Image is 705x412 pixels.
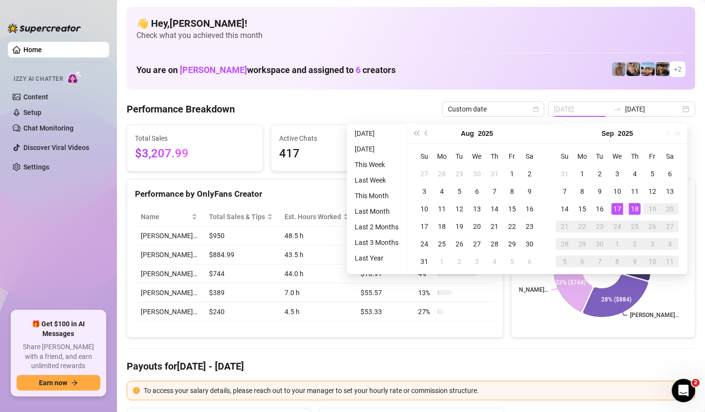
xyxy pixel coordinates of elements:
div: Performance by OnlyFans Creator [135,187,495,201]
td: 44.0 h [279,264,355,283]
td: 2025-09-03 [609,165,626,183]
th: Mo [433,148,451,165]
div: 11 [629,186,641,197]
div: 22 [506,221,518,232]
li: Last Week [351,174,402,186]
td: 2025-09-11 [626,183,644,200]
input: Start date [554,104,610,114]
button: Choose a year [618,124,633,143]
td: 2025-08-25 [433,235,451,253]
td: $240 [203,302,279,321]
span: 13 % [418,287,434,298]
iframe: Intercom live chat [672,379,695,402]
td: 2025-09-29 [573,235,591,253]
li: [DATE] [351,143,402,155]
td: 2025-10-04 [661,235,679,253]
text: [PERSON_NAME]… [499,286,548,293]
div: 26 [647,221,658,232]
div: 3 [471,256,483,267]
span: Total Sales [135,133,255,144]
div: 27 [419,168,430,180]
div: 29 [576,238,588,250]
div: 7 [594,256,606,267]
th: Su [556,148,573,165]
td: 2025-09-22 [573,218,591,235]
th: Su [416,148,433,165]
th: Name [135,207,203,226]
span: Total Sales & Tips [209,211,265,222]
a: Content [23,93,48,101]
div: 26 [454,238,465,250]
td: 2025-08-09 [521,183,538,200]
div: 8 [576,186,588,197]
div: 3 [647,238,658,250]
td: 2025-08-19 [451,218,468,235]
td: 2025-07-27 [416,165,433,183]
span: 🎁 Get $100 in AI Messages [17,319,100,338]
th: Sa [661,148,679,165]
div: 14 [489,203,500,215]
th: Fr [644,148,661,165]
button: Choose a month [461,124,474,143]
td: 2025-08-16 [521,200,538,218]
td: 2025-09-30 [591,235,609,253]
td: 2025-08-03 [416,183,433,200]
td: 2025-08-20 [468,218,486,235]
td: 2025-09-02 [591,165,609,183]
div: 11 [436,203,448,215]
td: 2025-08-23 [521,218,538,235]
td: 2025-09-16 [591,200,609,218]
div: 13 [664,186,676,197]
div: 7 [559,186,571,197]
div: 10 [647,256,658,267]
div: 24 [611,221,623,232]
td: 2025-08-13 [468,200,486,218]
div: 16 [594,203,606,215]
img: George [627,62,640,76]
th: Sa [521,148,538,165]
li: This Month [351,190,402,202]
div: 30 [524,238,535,250]
td: 2025-10-03 [644,235,661,253]
td: 2025-09-10 [609,183,626,200]
td: 4.5 h [279,302,355,321]
span: swap-right [613,105,621,113]
a: Discover Viral Videos [23,144,89,151]
div: 12 [647,186,658,197]
td: 2025-08-06 [468,183,486,200]
div: 8 [611,256,623,267]
span: Active Chats [279,133,399,144]
span: 27 % [418,306,434,317]
td: [PERSON_NAME]… [135,302,203,321]
div: 17 [611,203,623,215]
div: 31 [489,168,500,180]
div: 9 [524,186,535,197]
div: 4 [436,186,448,197]
button: Last year (Control + left) [411,124,421,143]
div: 9 [629,256,641,267]
td: 2025-09-21 [556,218,573,235]
span: 6 [356,65,361,75]
div: 24 [419,238,430,250]
div: 30 [471,168,483,180]
td: 2025-08-24 [416,235,433,253]
div: 2 [629,238,641,250]
div: 29 [506,238,518,250]
td: 7.0 h [279,283,355,302]
div: 9 [594,186,606,197]
h4: Performance Breakdown [127,102,235,116]
td: 2025-09-15 [573,200,591,218]
div: 17 [419,221,430,232]
td: 2025-10-02 [626,235,644,253]
td: 2025-08-10 [416,200,433,218]
td: 2025-09-13 [661,183,679,200]
td: 2025-09-07 [556,183,573,200]
span: [PERSON_NAME] [180,65,247,75]
td: 2025-09-19 [644,200,661,218]
th: Total Sales & Tips [203,207,279,226]
span: arrow-right [71,379,78,386]
td: 2025-08-29 [503,235,521,253]
div: 22 [576,221,588,232]
th: Mo [573,148,591,165]
td: $950 [203,226,279,245]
